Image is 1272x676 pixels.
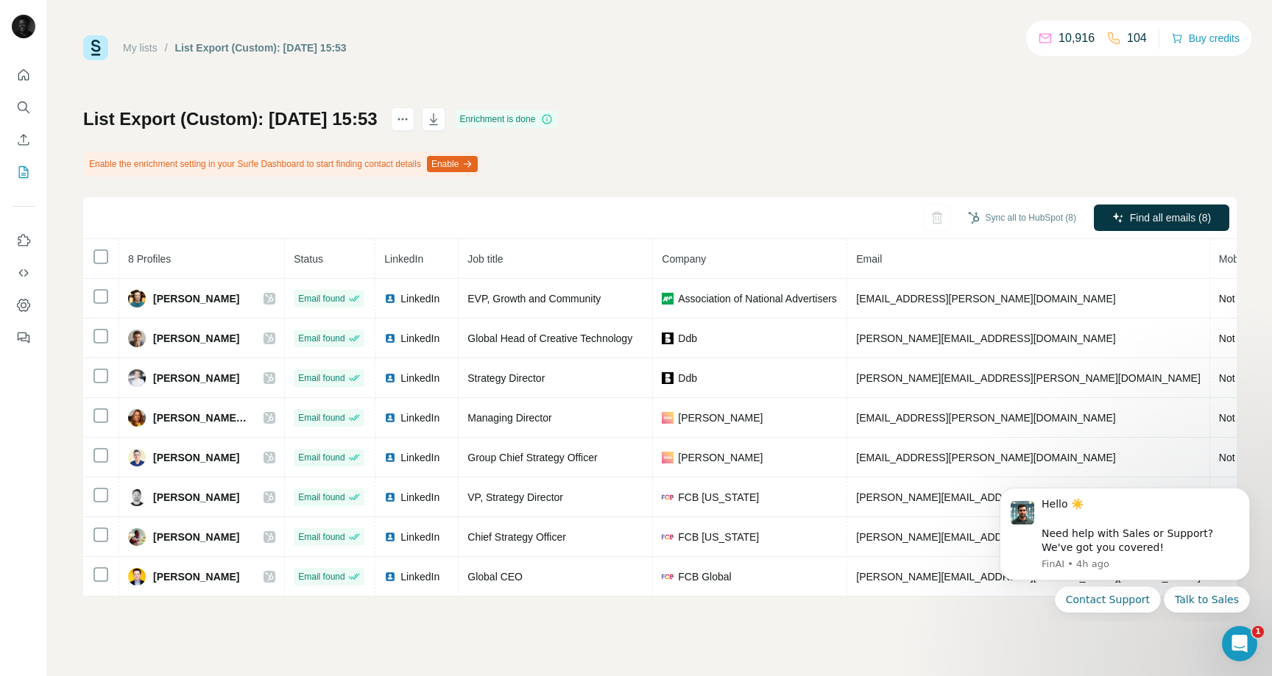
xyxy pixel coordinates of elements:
span: [PERSON_NAME] [153,569,239,584]
button: Feedback [12,324,35,351]
span: [PERSON_NAME], APR [153,410,249,425]
span: [PERSON_NAME][EMAIL_ADDRESS][PERSON_NAME][DOMAIN_NAME] [856,531,1201,543]
span: Association of National Advertisers [678,291,837,306]
span: Email found [298,411,344,424]
p: 104 [1127,29,1147,47]
span: [PERSON_NAME][EMAIL_ADDRESS][DOMAIN_NAME] [856,332,1115,344]
img: LinkedIn logo [384,531,396,543]
a: My lists [123,42,158,54]
span: Email found [298,570,344,583]
img: company-logo [662,531,674,543]
button: Enable [427,156,478,172]
span: Ddb [678,331,697,346]
img: Avatar [128,409,146,427]
img: Avatar [128,568,146,586]
button: Find all emails (8) [1094,204,1229,231]
span: [EMAIL_ADDRESS][PERSON_NAME][DOMAIN_NAME] [856,452,1115,463]
span: [PERSON_NAME][EMAIL_ADDRESS][PERSON_NAME][DOMAIN_NAME] [856,491,1201,503]
span: Mobile [1219,253,1249,265]
span: Email [856,253,882,265]
span: 1 [1252,626,1264,638]
span: LinkedIn [400,331,439,346]
span: Email found [298,371,344,385]
button: My lists [12,159,35,185]
span: Ddb [678,371,697,385]
span: LinkedIn [400,490,439,505]
button: actions [391,107,414,131]
span: LinkedIn [400,410,439,425]
img: LinkedIn logo [384,491,396,503]
h1: List Export (Custom): [DATE] 15:53 [83,107,378,131]
span: FCB [US_STATE] [678,490,759,505]
img: company-logo [662,293,674,305]
img: LinkedIn logo [384,332,396,344]
span: Strategy Director [467,372,545,384]
img: Avatar [128,488,146,506]
img: company-logo [662,412,674,424]
img: Avatar [128,449,146,466]
span: LinkedIn [384,253,423,265]
span: LinkedIn [400,371,439,385]
span: [PERSON_NAME][EMAIL_ADDRESS][PERSON_NAME][DOMAIN_NAME] [856,571,1201,583]
span: [PERSON_NAME] [153,490,239,505]
img: LinkedIn logo [384,571,396,583]
li: / [165,40,168,55]
img: company-logo [662,452,674,463]
button: Use Surfe API [12,260,35,286]
span: Job title [467,253,503,265]
button: Buy credits [1171,28,1240,49]
div: Enable the enrichment setting in your Surfe Dashboard to start finding contact details [83,152,481,177]
img: company-logo [662,332,674,344]
div: List Export (Custom): [DATE] 15:53 [175,40,347,55]
span: [EMAIL_ADDRESS][PERSON_NAME][DOMAIN_NAME] [856,293,1115,305]
iframe: Intercom live chat [1222,626,1257,661]
span: [PERSON_NAME] [678,450,763,465]
img: company-logo [662,372,674,384]
button: Quick start [12,62,35,88]
span: Global CEO [467,571,523,583]
button: Enrich CSV [12,127,35,153]
img: company-logo [662,571,674,583]
span: [PERSON_NAME][EMAIL_ADDRESS][PERSON_NAME][DOMAIN_NAME] [856,372,1201,384]
span: [PERSON_NAME] [678,410,763,425]
img: LinkedIn logo [384,452,396,463]
button: Search [12,94,35,121]
iframe: Intercom notifications message [978,474,1272,622]
span: LinkedIn [400,450,439,465]
span: LinkedIn [400,291,439,306]
span: Email found [298,292,344,305]
span: [PERSON_NAME] [153,530,239,544]
span: [PERSON_NAME] [153,291,239,306]
span: Email found [298,491,344,504]
img: Avatar [128,528,146,546]
span: [EMAIL_ADDRESS][PERSON_NAME][DOMAIN_NAME] [856,412,1115,424]
span: Status [294,253,323,265]
span: VP, Strategy Director [467,491,563,503]
span: Managing Director [467,412,551,424]
img: Avatar [128,330,146,347]
span: Global Head of Creative Technology [467,332,632,344]
span: Company [662,253,706,265]
img: LinkedIn logo [384,412,396,424]
button: Sync all to HubSpot (8) [958,207,1086,229]
span: Email found [298,451,344,464]
span: Group Chief Strategy Officer [467,452,597,463]
img: Avatar [128,290,146,307]
span: [PERSON_NAME] [153,331,239,346]
span: Find all emails (8) [1130,210,1211,225]
span: Email found [298,332,344,345]
p: 10,916 [1059,29,1095,47]
div: Enrichment is done [456,110,558,128]
span: LinkedIn [400,569,439,584]
img: Avatar [12,15,35,38]
img: company-logo [662,491,674,503]
span: LinkedIn [400,530,439,544]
